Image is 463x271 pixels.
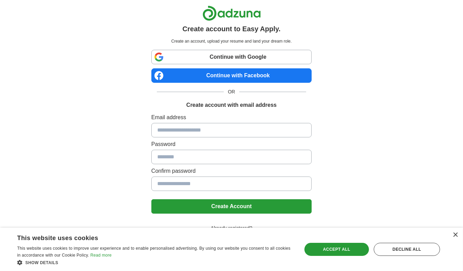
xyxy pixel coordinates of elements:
div: This website uses cookies [17,232,276,242]
div: Accept all [304,243,369,256]
div: Decline all [374,243,440,256]
button: Create Account [151,199,312,214]
div: Show details [17,259,293,266]
p: Create an account, upload your resume and land your dream role. [153,38,310,44]
h1: Create account with email address [186,101,277,109]
a: Continue with Facebook [151,68,312,83]
label: Confirm password [151,167,312,175]
a: Continue with Google [151,50,312,64]
span: This website uses cookies to improve user experience and to enable personalised advertising. By u... [17,246,290,258]
span: OR [224,88,239,95]
label: Password [151,140,312,148]
img: Adzuna logo [202,5,261,21]
span: Already registered? [207,225,256,232]
a: Read more, opens a new window [90,253,112,258]
label: Email address [151,113,312,122]
h1: Create account to Easy Apply. [183,24,281,34]
div: Close [453,233,458,238]
span: Show details [25,260,58,265]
